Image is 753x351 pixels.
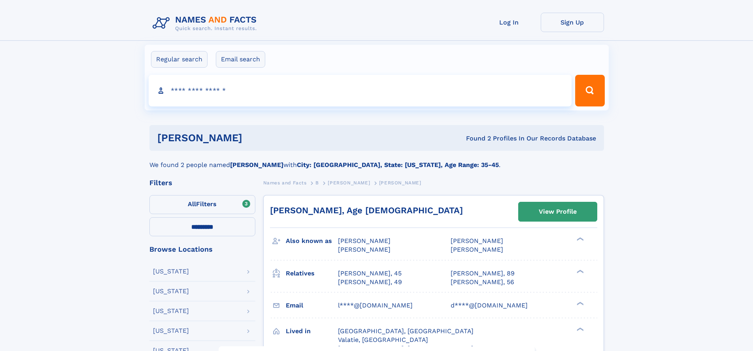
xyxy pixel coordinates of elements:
[338,269,402,278] a: [PERSON_NAME], 45
[328,180,370,186] span: [PERSON_NAME]
[519,202,597,221] a: View Profile
[451,237,503,245] span: [PERSON_NAME]
[153,288,189,294] div: [US_STATE]
[270,205,463,215] a: [PERSON_NAME], Age [DEMOGRAPHIC_DATA]
[230,161,283,169] b: [PERSON_NAME]
[575,75,604,106] button: Search Button
[328,178,370,188] a: [PERSON_NAME]
[338,246,391,253] span: [PERSON_NAME]
[575,301,584,306] div: ❯
[315,178,319,188] a: B
[338,237,391,245] span: [PERSON_NAME]
[451,278,514,286] a: [PERSON_NAME], 56
[575,326,584,332] div: ❯
[286,299,338,312] h3: Email
[149,75,572,106] input: search input
[379,180,421,186] span: [PERSON_NAME]
[338,327,474,335] span: [GEOGRAPHIC_DATA], [GEOGRAPHIC_DATA]
[477,13,541,32] a: Log In
[539,203,577,221] div: View Profile
[451,269,515,278] a: [PERSON_NAME], 89
[451,246,503,253] span: [PERSON_NAME]
[149,195,255,214] label: Filters
[149,13,263,34] img: Logo Names and Facts
[153,268,189,275] div: [US_STATE]
[149,151,604,170] div: We found 2 people named with .
[541,13,604,32] a: Sign Up
[297,161,499,169] b: City: [GEOGRAPHIC_DATA], State: [US_STATE], Age Range: 35-45
[338,336,428,343] span: Valatie, [GEOGRAPHIC_DATA]
[157,133,354,143] h1: [PERSON_NAME]
[216,51,265,68] label: Email search
[575,269,584,274] div: ❯
[149,246,255,253] div: Browse Locations
[151,51,208,68] label: Regular search
[263,178,307,188] a: Names and Facts
[286,324,338,338] h3: Lived in
[575,237,584,242] div: ❯
[315,180,319,186] span: B
[153,328,189,334] div: [US_STATE]
[338,278,402,286] a: [PERSON_NAME], 49
[149,179,255,186] div: Filters
[286,267,338,280] h3: Relatives
[286,234,338,248] h3: Also known as
[188,200,196,208] span: All
[153,308,189,314] div: [US_STATE]
[354,134,596,143] div: Found 2 Profiles In Our Records Database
